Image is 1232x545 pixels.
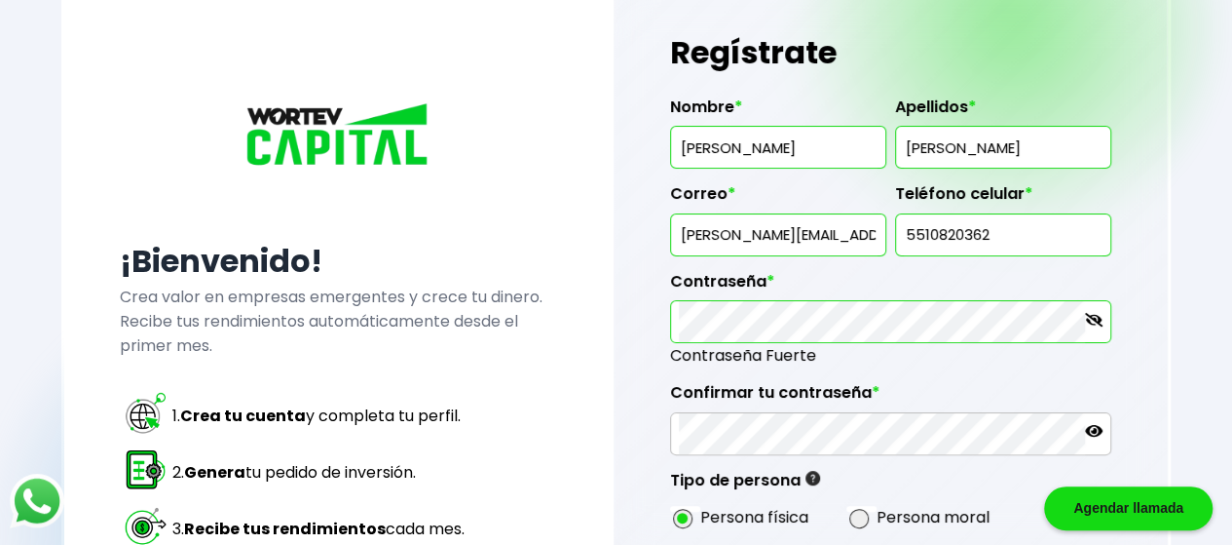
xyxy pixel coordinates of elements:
[184,518,386,540] strong: Recibe tus rendimientos
[670,272,1111,301] label: Contraseña
[895,184,1111,214] label: Teléfono celular
[184,461,245,484] strong: Genera
[895,97,1111,127] label: Apellidos
[180,405,306,427] strong: Crea tu cuenta
[670,184,886,214] label: Correo
[670,23,1111,82] h1: Regístrate
[120,285,559,358] p: Crea valor en empresas emergentes y crece tu dinero. Recibe tus rendimientos automáticamente desd...
[1044,487,1213,530] div: Agendar llamada
[877,505,989,529] label: Persona moral
[700,505,808,529] label: Persona física
[171,446,466,500] td: 2. tu pedido de inversión.
[670,383,1111,412] label: Confirmar tu contraseña
[123,390,168,436] img: paso 1
[670,97,886,127] label: Nombre
[805,471,820,486] img: gfR76cHglkPwleuBLjWdxeZVvX9Wp6JBDmjRYY8JYDQn16A2ICN00zLTgIroGa6qie5tIuWH7V3AapTKqzv+oMZsGfMUqL5JM...
[670,471,820,500] label: Tipo de persona
[670,343,1111,368] span: Contraseña Fuerte
[120,238,559,285] h2: ¡Bienvenido!
[171,389,466,444] td: 1. y completa tu perfil.
[679,214,877,255] input: inversionista@gmail.com
[904,214,1102,255] input: 10 dígitos
[123,447,168,492] img: paso 2
[10,474,64,528] img: logos_whatsapp-icon.242b2217.svg
[242,100,436,173] img: logo_wortev_capital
